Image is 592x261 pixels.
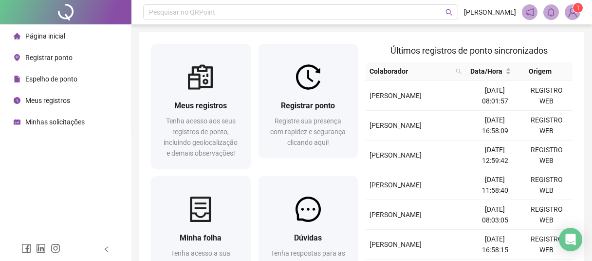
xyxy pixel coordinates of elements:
[164,117,238,157] span: Tenha acesso aos seus registros de ponto, incluindo geolocalização e demais observações!
[547,8,555,17] span: bell
[21,243,31,253] span: facebook
[469,111,521,141] td: [DATE] 16:58:09
[370,121,422,129] span: [PERSON_NAME]
[370,181,422,189] span: [PERSON_NAME]
[294,233,322,242] span: Dúvidas
[36,243,46,253] span: linkedin
[559,228,582,251] div: Open Intercom Messenger
[521,200,573,230] td: REGISTRO WEB
[521,111,573,141] td: REGISTRO WEB
[14,76,20,82] span: file
[25,32,65,40] span: Página inicial
[174,101,227,110] span: Meus registros
[521,230,573,260] td: REGISTRO WEB
[270,117,346,146] span: Registre sua presença com rapidez e segurança clicando aqui!
[525,8,534,17] span: notification
[456,68,462,74] span: search
[370,92,422,100] span: [PERSON_NAME]
[370,241,422,248] span: [PERSON_NAME]
[515,62,565,81] th: Origem
[51,243,60,253] span: instagram
[25,118,85,126] span: Minhas solicitações
[259,44,358,158] a: Registrar pontoRegistre sua presença com rapidez e segurança clicando aqui!
[576,4,580,11] span: 1
[25,75,77,83] span: Espelho de ponto
[565,5,580,20] img: 94558
[469,141,521,170] td: [DATE] 12:59:42
[469,81,521,111] td: [DATE] 08:01:57
[454,64,463,79] span: search
[25,97,70,104] span: Meus registros
[14,54,20,61] span: environment
[390,45,548,56] span: Últimos registros de ponto sincronizados
[445,9,453,16] span: search
[281,101,335,110] span: Registrar ponto
[370,66,452,77] span: Colaborador
[469,170,521,200] td: [DATE] 11:58:40
[103,246,110,253] span: left
[14,119,20,125] span: schedule
[370,151,422,159] span: [PERSON_NAME]
[14,33,20,40] span: home
[469,66,503,77] span: Data/Hora
[180,233,222,242] span: Minha folha
[151,44,251,168] a: Meus registrosTenha acesso aos seus registros de ponto, incluindo geolocalização e demais observa...
[521,81,573,111] td: REGISTRO WEB
[465,62,515,81] th: Data/Hora
[469,230,521,260] td: [DATE] 16:58:15
[521,170,573,200] td: REGISTRO WEB
[25,54,73,61] span: Registrar ponto
[464,7,516,18] span: [PERSON_NAME]
[469,200,521,230] td: [DATE] 08:03:05
[14,97,20,104] span: clock-circle
[521,141,573,170] td: REGISTRO WEB
[370,211,422,219] span: [PERSON_NAME]
[573,3,583,13] sup: Atualize o seu contato no menu Meus Dados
